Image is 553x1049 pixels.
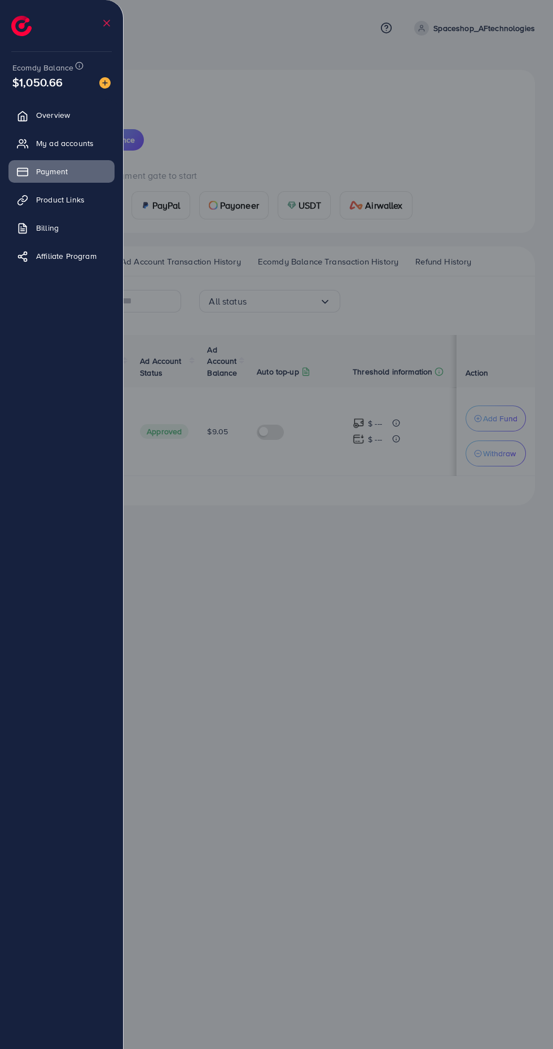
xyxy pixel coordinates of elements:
[36,194,85,205] span: Product Links
[8,104,115,126] a: Overview
[36,138,94,149] span: My ad accounts
[8,132,115,155] a: My ad accounts
[36,166,68,177] span: Payment
[8,188,115,211] a: Product Links
[36,109,70,121] span: Overview
[12,62,73,73] span: Ecomdy Balance
[36,250,96,262] span: Affiliate Program
[8,245,115,267] a: Affiliate Program
[36,222,59,233] span: Billing
[8,217,115,239] a: Billing
[12,74,63,90] span: $1,050.66
[8,160,115,183] a: Payment
[11,16,32,36] img: logo
[505,998,545,1041] iframe: Chat
[99,77,111,89] img: image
